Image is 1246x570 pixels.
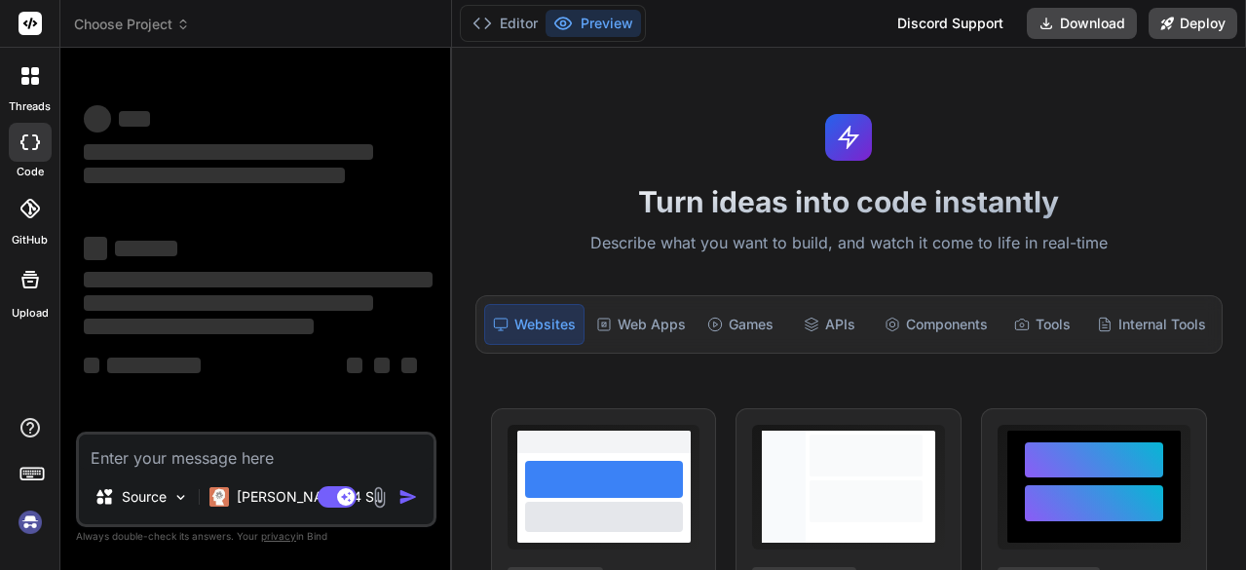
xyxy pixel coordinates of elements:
[12,232,48,248] label: GitHub
[84,358,99,373] span: ‌
[107,358,201,373] span: ‌
[84,105,111,133] span: ‌
[1027,8,1137,39] button: Download
[374,358,390,373] span: ‌
[209,487,229,507] img: Claude 4 Sonnet
[1089,304,1214,345] div: Internal Tools
[84,272,433,287] span: ‌
[464,231,1234,256] p: Describe what you want to build, and watch it come to life in real-time
[464,184,1234,219] h1: Turn ideas into code instantly
[398,487,418,507] img: icon
[84,168,345,183] span: ‌
[84,319,314,334] span: ‌
[588,304,694,345] div: Web Apps
[14,506,47,539] img: signin
[122,487,167,507] p: Source
[698,304,783,345] div: Games
[401,358,417,373] span: ‌
[465,10,546,37] button: Editor
[787,304,873,345] div: APIs
[886,8,1015,39] div: Discord Support
[84,295,373,311] span: ‌
[76,527,436,546] p: Always double-check its answers. Your in Bind
[484,304,585,345] div: Websites
[261,530,296,542] span: privacy
[546,10,641,37] button: Preview
[368,486,391,509] img: attachment
[1000,304,1085,345] div: Tools
[84,237,107,260] span: ‌
[74,15,190,34] span: Choose Project
[17,164,44,180] label: code
[347,358,362,373] span: ‌
[115,241,177,256] span: ‌
[84,144,373,160] span: ‌
[9,98,51,115] label: threads
[119,111,150,127] span: ‌
[172,489,189,506] img: Pick Models
[877,304,996,345] div: Components
[1149,8,1237,39] button: Deploy
[12,305,49,322] label: Upload
[237,487,382,507] p: [PERSON_NAME] 4 S..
